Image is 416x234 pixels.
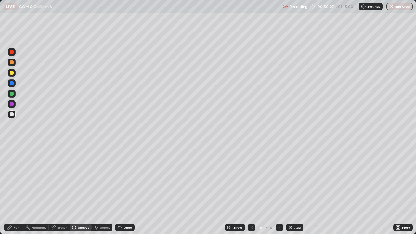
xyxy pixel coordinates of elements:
p: Recording [289,4,307,9]
div: Pen [14,226,19,229]
div: Eraser [57,226,67,229]
div: 6 [258,226,265,229]
p: Settings [367,5,380,8]
img: recording.375f2c34.svg [283,4,288,9]
div: Slides [233,226,242,229]
div: / [266,226,268,229]
div: 6 [269,225,273,230]
button: End Class [386,3,413,10]
div: Highlight [32,226,46,229]
img: class-settings-icons [361,4,366,9]
p: LIVE [6,4,15,9]
p: COM & Collision 3 [19,4,52,9]
img: add-slide-button [288,225,293,230]
img: end-class-cross [389,4,394,9]
div: More [402,226,410,229]
div: Undo [124,226,132,229]
div: Select [100,226,110,229]
div: Shapes [78,226,89,229]
div: Add [294,226,301,229]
